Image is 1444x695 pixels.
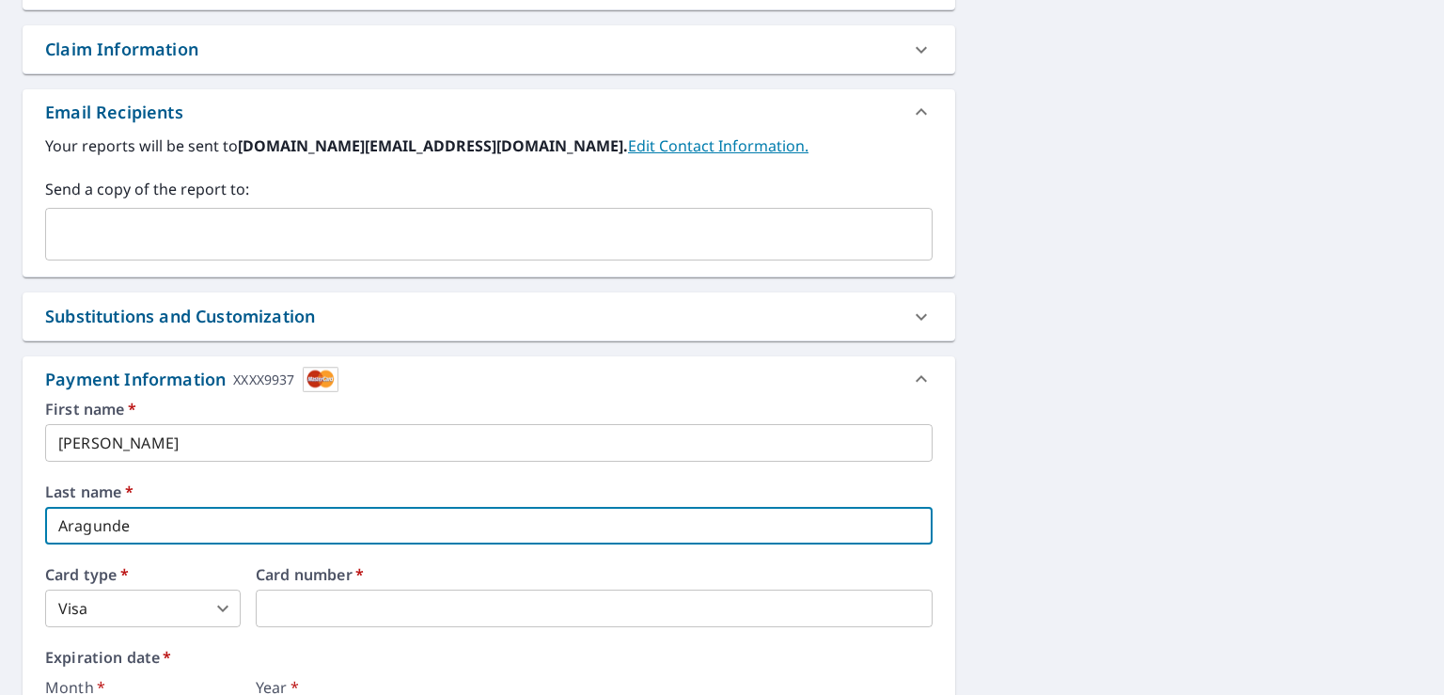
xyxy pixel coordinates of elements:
[45,178,933,200] label: Send a copy of the report to:
[45,650,933,665] label: Expiration date
[45,402,933,417] label: First name
[45,304,315,329] div: Substitutions and Customization
[45,567,241,582] label: Card type
[45,484,933,499] label: Last name
[45,680,241,695] label: Month
[45,134,933,157] label: Your reports will be sent to
[256,680,451,695] label: Year
[628,135,808,156] a: EditContactInfo
[45,367,338,392] div: Payment Information
[45,37,198,62] div: Claim Information
[23,356,955,402] div: Payment InformationXXXX9937cardImage
[45,590,241,627] div: Visa
[23,89,955,134] div: Email Recipients
[233,367,294,392] div: XXXX9937
[45,100,183,125] div: Email Recipients
[303,367,338,392] img: cardImage
[23,292,955,340] div: Substitutions and Customization
[256,567,933,582] label: Card number
[256,590,933,627] iframe: secure payment field
[238,135,628,156] b: [DOMAIN_NAME][EMAIL_ADDRESS][DOMAIN_NAME].
[23,25,955,73] div: Claim Information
